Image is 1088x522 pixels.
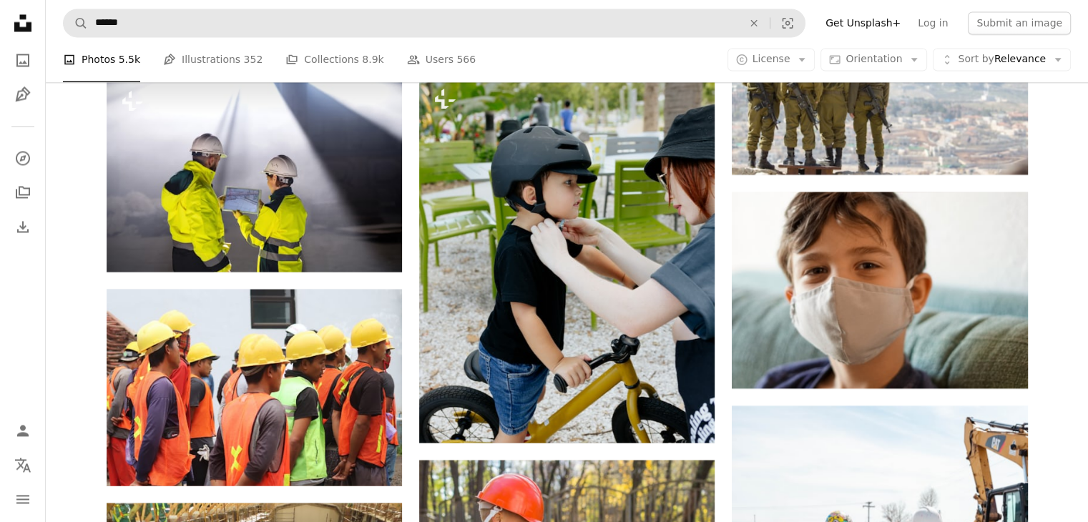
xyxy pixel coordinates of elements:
[244,52,263,68] span: 352
[958,54,994,65] span: Sort by
[9,46,37,74] a: Photos
[9,416,37,445] a: Log in / Sign up
[362,52,383,68] span: 8.9k
[9,144,37,172] a: Explore
[727,49,815,72] button: License
[820,49,927,72] button: Orientation
[285,37,383,83] a: Collections 8.9k
[419,251,715,264] a: a woman helping a young boy put on a helmet
[732,84,1027,97] a: three men and one woman soldiers standing on rock during daytime
[64,9,88,36] button: Search Unsplash
[9,9,37,40] a: Home — Unsplash
[9,450,37,479] button: Language
[107,167,402,179] a: Rear view of engineers standing on construction site, holding tablet with blueprints.
[958,53,1046,67] span: Relevance
[9,178,37,207] a: Collections
[753,54,790,65] span: License
[407,37,476,83] a: Users 566
[456,52,476,68] span: 566
[817,11,909,34] a: Get Unsplash+
[770,9,805,36] button: Visual search
[732,283,1027,296] a: boy in blue crew neck shirt with white face mask
[732,9,1027,174] img: three men and one woman soldiers standing on rock during daytime
[63,9,805,37] form: Find visuals sitewide
[9,485,37,513] button: Menu
[9,80,37,109] a: Illustrations
[107,380,402,393] a: man in orange vest wearing yellow hard hat
[163,37,263,83] a: Illustrations 352
[107,75,402,272] img: Rear view of engineers standing on construction site, holding tablet with blueprints.
[846,54,902,65] span: Orientation
[909,11,956,34] a: Log in
[107,289,402,486] img: man in orange vest wearing yellow hard hat
[738,9,770,36] button: Clear
[732,192,1027,388] img: boy in blue crew neck shirt with white face mask
[419,73,715,443] img: a woman helping a young boy put on a helmet
[933,49,1071,72] button: Sort byRelevance
[968,11,1071,34] button: Submit an image
[9,212,37,241] a: Download History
